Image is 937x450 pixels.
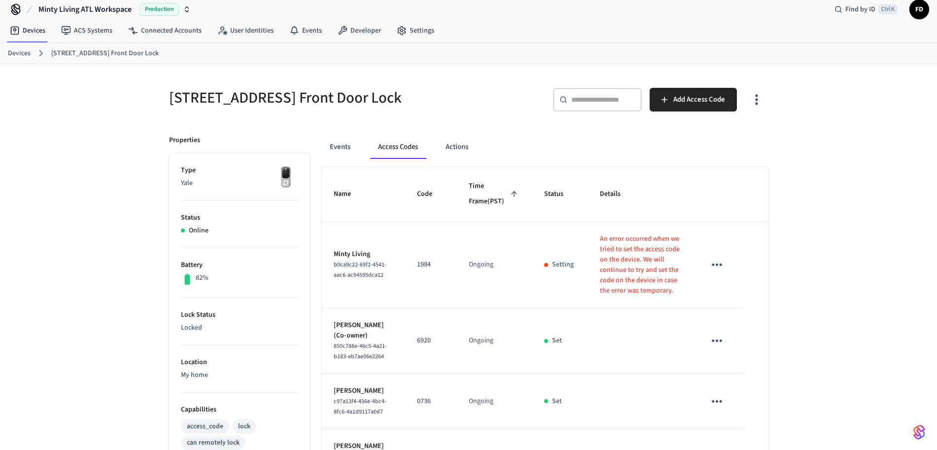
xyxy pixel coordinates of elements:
[2,22,53,39] a: Devices
[181,370,298,380] p: My home
[8,48,31,59] a: Devices
[457,308,532,374] td: Ongoing
[181,310,298,320] p: Lock Status
[38,3,132,15] span: Minty Living ATL Workspace
[334,386,394,396] p: [PERSON_NAME]
[334,342,387,361] span: 850c788e-46c5-4a21-b183-eb7ae06e2264
[469,179,520,210] span: Time Frame(PST)
[120,22,209,39] a: Connected Accounts
[238,421,250,432] div: lock
[322,135,358,159] button: Events
[552,336,562,346] p: Set
[181,323,298,333] p: Locked
[334,397,386,416] span: c97a13f4-436e-4bc4-8fc6-4a1d9117a0d7
[417,336,445,346] p: 6920
[181,260,298,270] p: Battery
[196,273,208,283] p: 82%
[189,225,208,236] p: Online
[845,4,875,14] span: Find by ID
[370,135,426,159] button: Access Codes
[51,48,159,59] a: [STREET_ADDRESS] Front Door Lock
[281,22,330,39] a: Events
[334,249,394,260] p: Minty Living
[322,135,768,159] div: ant example
[650,88,737,112] button: Add Access Code
[181,405,298,415] p: Capabilities
[139,3,179,16] span: Production
[457,374,532,429] td: Ongoing
[913,424,925,440] img: SeamLogoGradient.69752ec5.svg
[827,0,905,18] div: Find by IDCtrl K
[181,165,298,176] p: Type
[181,178,298,188] p: Yale
[53,22,120,39] a: ACS Systems
[187,421,223,432] div: access_code
[544,187,576,202] span: Status
[673,93,725,106] span: Add Access Code
[600,187,633,202] span: Details
[600,234,682,296] p: An error occurred when we tried to set the access code on the device. We will continue to try and...
[330,22,389,39] a: Developer
[552,396,562,407] p: Set
[334,187,364,202] span: Name
[389,22,442,39] a: Settings
[417,396,445,407] p: 0736
[457,222,532,308] td: Ongoing
[169,88,463,108] h5: [STREET_ADDRESS] Front Door Lock
[187,438,240,448] div: can remotely lock
[910,0,928,18] span: FD
[438,135,476,159] button: Actions
[417,260,445,270] p: 1984
[334,320,394,341] p: [PERSON_NAME] (Co-owner)
[209,22,281,39] a: User Identities
[552,260,574,270] p: Setting
[181,213,298,223] p: Status
[274,165,298,190] img: Yale Assure Touchscreen Wifi Smart Lock, Satin Nickel, Front
[417,187,445,202] span: Code
[878,4,898,14] span: Ctrl K
[181,357,298,368] p: Location
[169,135,200,146] p: Properties
[334,261,386,279] span: b0ca9c22-69f2-4541-aac6-ac04595dca12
